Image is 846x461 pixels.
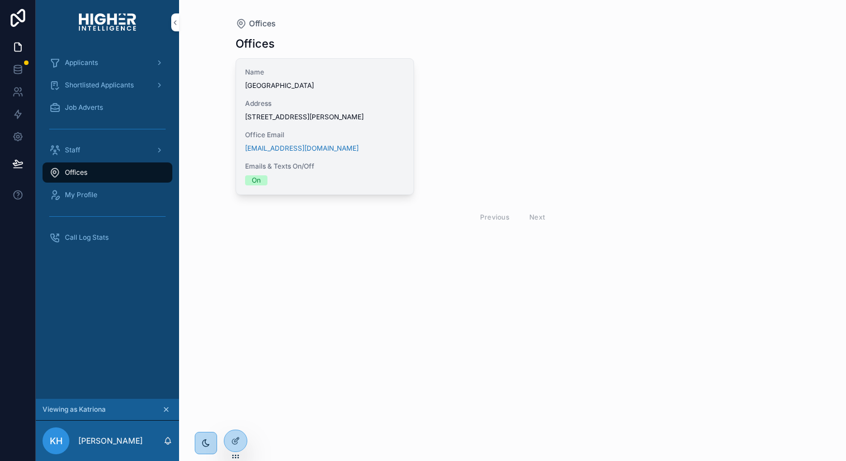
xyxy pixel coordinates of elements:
span: Name [245,68,405,77]
span: Call Log Stats [65,233,109,242]
span: My Profile [65,190,97,199]
a: My Profile [43,185,172,205]
a: [EMAIL_ADDRESS][DOMAIN_NAME] [245,144,359,153]
a: Offices [43,162,172,183]
a: Shortlisted Applicants [43,75,172,95]
a: Name[GEOGRAPHIC_DATA]Address[STREET_ADDRESS][PERSON_NAME]Office Email[EMAIL_ADDRESS][DOMAIN_NAME]... [236,58,415,195]
img: App logo [79,13,136,31]
span: Offices [65,168,87,177]
span: Staff [65,146,80,155]
span: Emails & Texts On/Off [245,162,405,171]
a: Job Adverts [43,97,172,118]
span: Office Email [245,131,405,139]
a: Call Log Stats [43,227,172,248]
a: Applicants [43,53,172,73]
a: Offices [236,18,276,29]
span: Shortlisted Applicants [65,81,134,90]
div: On [252,175,261,185]
p: [PERSON_NAME] [78,435,143,446]
span: KH [50,434,63,448]
span: Applicants [65,58,98,67]
a: Staff [43,140,172,160]
div: scrollable content [36,45,179,262]
span: [STREET_ADDRESS][PERSON_NAME] [245,113,405,122]
span: Address [245,99,405,108]
span: Job Adverts [65,103,103,112]
h1: Offices [236,36,275,52]
span: Viewing as Katriona [43,405,106,414]
span: Offices [249,18,276,29]
span: [GEOGRAPHIC_DATA] [245,81,405,90]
